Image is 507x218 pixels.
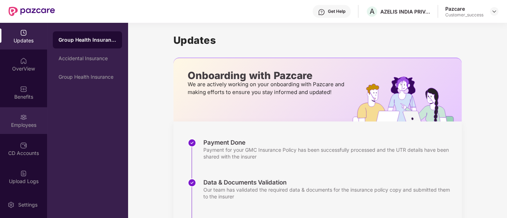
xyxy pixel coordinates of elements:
[203,186,455,200] div: Our team has validated the required data & documents for the insurance policy copy and submitted ...
[20,170,27,177] img: svg+xml;base64,PHN2ZyBpZD0iVXBsb2FkX0xvZ3MiIGRhdGEtbmFtZT0iVXBsb2FkIExvZ3MiIHhtbG5zPSJodHRwOi8vd3...
[203,178,455,186] div: Data & Documents Validation
[188,81,346,96] p: We are actively working on your onboarding with Pazcare and making efforts to ensure you stay inf...
[20,57,27,64] img: svg+xml;base64,PHN2ZyBpZD0iSG9tZSIgeG1sbnM9Imh0dHA6Ly93d3cudzMub3JnLzIwMDAvc3ZnIiB3aWR0aD0iMjAiIG...
[20,29,27,36] img: svg+xml;base64,PHN2ZyBpZD0iVXBkYXRlZCIgeG1sbnM9Imh0dHA6Ly93d3cudzMub3JnLzIwMDAvc3ZnIiB3aWR0aD0iMj...
[188,139,196,147] img: svg+xml;base64,PHN2ZyBpZD0iU3RlcC1Eb25lLTMyeDMyIiB4bWxucz0iaHR0cDovL3d3dy53My5vcmcvMjAwMC9zdmciIH...
[318,9,325,16] img: svg+xml;base64,PHN2ZyBpZD0iSGVscC0zMngzMiIgeG1sbnM9Imh0dHA6Ly93d3cudzMub3JnLzIwMDAvc3ZnIiB3aWR0aD...
[353,77,461,121] img: hrOnboarding
[59,36,116,43] div: Group Health Insurance
[59,74,116,80] div: Group Health Insurance
[7,201,15,208] img: svg+xml;base64,PHN2ZyBpZD0iU2V0dGluZy0yMHgyMCIgeG1sbnM9Imh0dHA6Ly93d3cudzMub3JnLzIwMDAvc3ZnIiB3aW...
[203,146,455,160] div: Payment for your GMC Insurance Policy has been successfully processed and the UTR details have be...
[188,178,196,187] img: svg+xml;base64,PHN2ZyBpZD0iU3RlcC1Eb25lLTMyeDMyIiB4bWxucz0iaHR0cDovL3d3dy53My5vcmcvMjAwMC9zdmciIH...
[380,8,430,15] div: AZELIS INDIA PRIVATE LIMITED
[188,72,346,79] p: Onboarding with Pazcare
[59,56,116,61] div: Accidental Insurance
[9,7,55,16] img: New Pazcare Logo
[16,201,40,208] div: Settings
[20,114,27,121] img: svg+xml;base64,PHN2ZyBpZD0iRW1wbG95ZWVzIiB4bWxucz0iaHR0cDovL3d3dy53My5vcmcvMjAwMC9zdmciIHdpZHRoPS...
[173,34,462,46] h1: Updates
[370,7,375,16] span: A
[203,139,455,146] div: Payment Done
[445,12,483,18] div: Customer_success
[20,142,27,149] img: svg+xml;base64,PHN2ZyBpZD0iQ0RfQWNjb3VudHMiIGRhdGEtbmFtZT0iQ0QgQWNjb3VudHMiIHhtbG5zPSJodHRwOi8vd3...
[328,9,345,14] div: Get Help
[20,85,27,93] img: svg+xml;base64,PHN2ZyBpZD0iQmVuZWZpdHMiIHhtbG5zPSJodHRwOi8vd3d3LnczLm9yZy8yMDAwL3N2ZyIgd2lkdGg9Ij...
[491,9,497,14] img: svg+xml;base64,PHN2ZyBpZD0iRHJvcGRvd24tMzJ4MzIiIHhtbG5zPSJodHRwOi8vd3d3LnczLm9yZy8yMDAwL3N2ZyIgd2...
[445,5,483,12] div: Pazcare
